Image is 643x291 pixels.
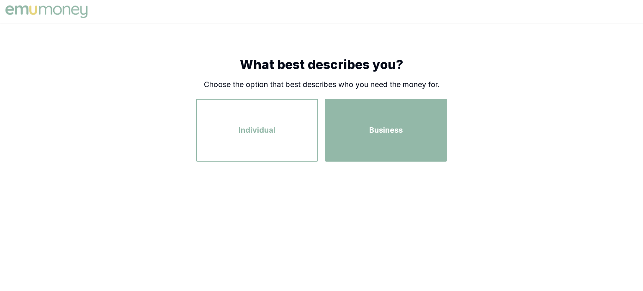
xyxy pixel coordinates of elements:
h1: What best describes you? [196,57,447,72]
button: Business [325,99,447,162]
a: Business [325,126,447,134]
span: Business [369,124,403,136]
button: Individual [196,99,318,162]
img: Emu Money [3,3,90,20]
a: Individual [196,126,318,134]
span: Individual [239,124,275,136]
p: Choose the option that best describes who you need the money for. [196,79,447,90]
